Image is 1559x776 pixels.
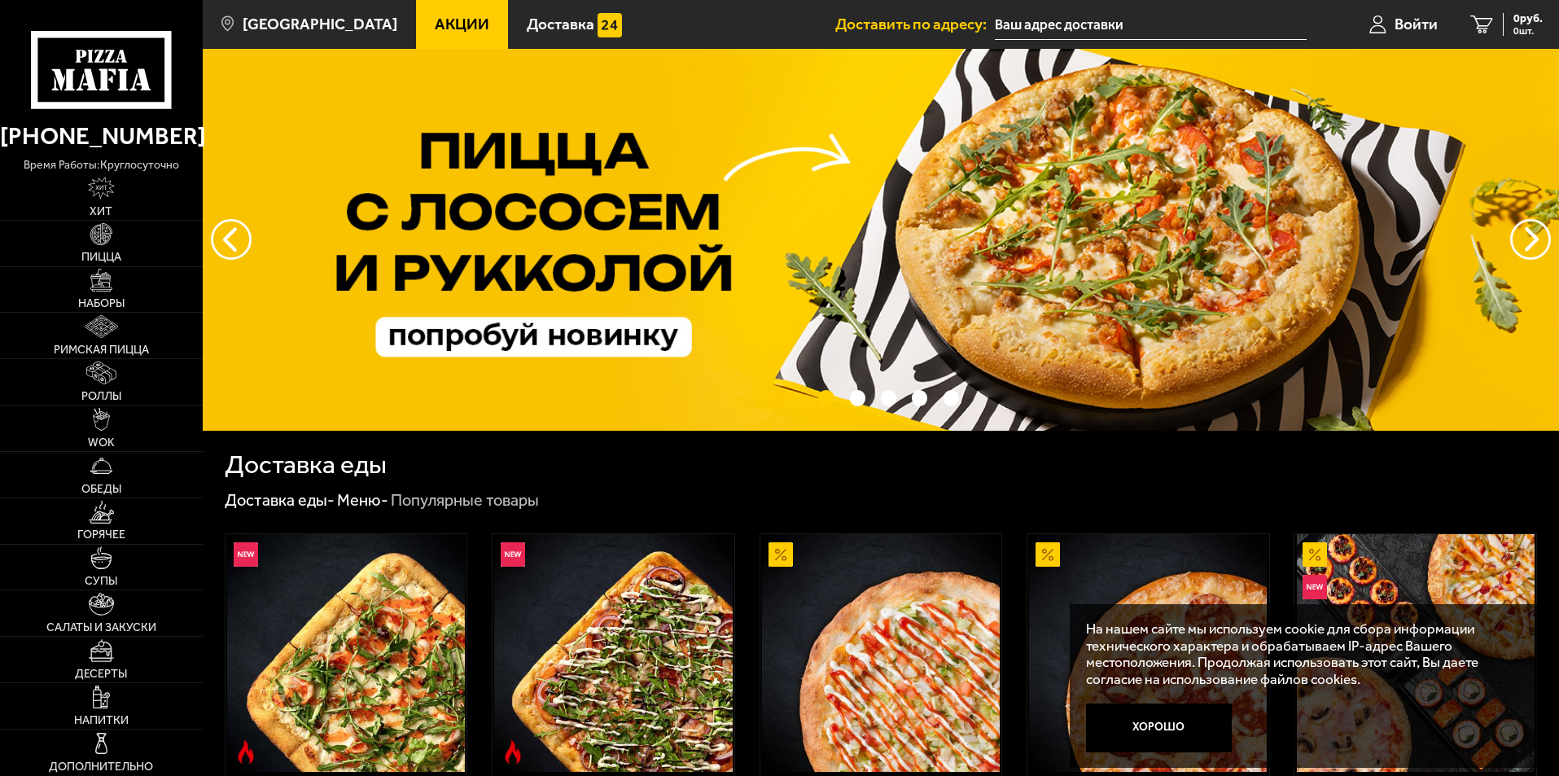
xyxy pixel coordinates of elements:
button: точки переключения [818,390,834,406]
img: Римская с креветками [227,534,465,772]
span: WOK [88,437,115,449]
button: точки переключения [881,390,896,406]
h1: Доставка еды [225,452,387,478]
a: НовинкаОстрое блюдоРимская с мясным ассорти [493,534,734,772]
a: Меню- [337,490,388,510]
span: Войти [1395,16,1438,32]
img: Новинка [501,542,525,567]
span: 0 шт. [1513,26,1543,36]
button: следующий [211,219,252,260]
a: Доставка еды- [225,490,335,510]
input: Ваш адрес доставки [995,10,1307,40]
a: НовинкаОстрое блюдоРимская с креветками [226,534,467,772]
span: Напитки [74,715,129,726]
img: Акционный [1303,542,1327,567]
img: Острое блюдо [234,740,258,765]
img: 15daf4d41897b9f0e9f617042186c801.svg [598,13,622,37]
img: Всё включено [1297,534,1535,772]
button: Хорошо [1086,704,1233,752]
a: АкционныйНовинкаВсё включено [1294,534,1536,772]
button: точки переключения [912,390,927,406]
span: Акции [435,16,489,32]
span: Дополнительно [49,761,153,773]
img: Римская с мясным ассорти [494,534,732,772]
p: На нашем сайте мы используем cookie для сбора информации технического характера и обрабатываем IP... [1086,620,1512,688]
button: точки переключения [850,390,865,406]
span: Десерты [75,669,127,680]
button: предыдущий [1510,219,1551,260]
span: Салаты и закуски [46,622,156,634]
a: АкционныйПепперони 25 см (толстое с сыром) [1027,534,1269,772]
span: Горячее [77,529,125,541]
img: Новинка [234,542,258,567]
button: точки переключения [944,390,959,406]
img: Острое блюдо [501,740,525,765]
span: Супы [85,576,117,587]
span: 0 руб. [1513,13,1543,24]
a: АкционныйАль-Шам 25 см (тонкое тесто) [760,534,1002,772]
span: Римская пицца [54,344,149,356]
span: Хит [90,206,112,217]
img: Аль-Шам 25 см (тонкое тесто) [762,534,1000,772]
span: Роллы [81,391,121,402]
span: Обеды [81,484,121,495]
span: Наборы [78,298,125,309]
img: Акционный [769,542,793,567]
img: Новинка [1303,575,1327,599]
span: Доставить по адресу: [835,16,995,32]
span: Пицца [81,252,121,263]
img: Акционный [1036,542,1060,567]
div: Популярные товары [391,490,539,511]
span: [GEOGRAPHIC_DATA] [243,16,397,32]
img: Пепперони 25 см (толстое с сыром) [1029,534,1267,772]
span: Доставка [527,16,594,32]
